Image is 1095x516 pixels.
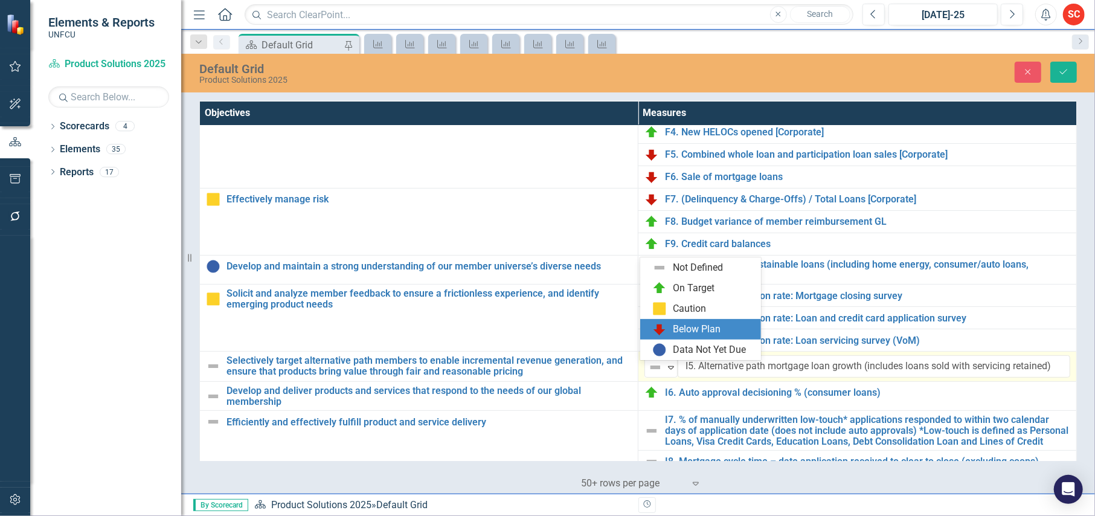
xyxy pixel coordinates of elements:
[1054,475,1083,504] div: Open Intercom Messenger
[652,302,667,316] img: Caution
[644,454,659,469] img: Not Defined
[644,125,659,140] img: On Target
[652,260,667,275] img: Not Defined
[665,216,1070,227] a: F8. Budget variance of member reimbursement GL
[790,6,850,23] button: Search
[48,86,169,108] input: Search Below...
[206,292,220,306] img: Caution
[226,385,632,407] a: Develop and deliver products and services that respond to the needs of our global membership
[665,414,1070,447] a: I7. % of manually underwritten low-touch* applications responded to within two calendar days of a...
[199,76,690,85] div: Product Solutions 2025
[644,147,659,162] img: Below Plan
[254,498,629,512] div: »
[665,387,1070,398] a: I6. Auto approval decisioning % (consumer loans)
[48,30,155,39] small: UNFCU
[6,13,27,34] img: ClearPoint Strategy
[652,343,667,357] img: Data Not Yet Due
[665,239,1070,250] a: F9. Credit card balances
[665,335,1070,346] a: I4. Qualtrics satisfaction rate: Loan servicing survey (VoM)
[665,172,1070,182] a: F6. Sale of mortgage loans
[673,323,721,337] div: Below Plan
[206,414,220,429] img: Not Defined
[665,127,1070,138] a: F4. New HELOCs opened [Corporate]
[652,322,667,337] img: Below Plan
[665,456,1070,467] a: I8. Mortgage cycle time – date application received to clear to close (excluding coops)
[644,385,659,400] img: On Target
[807,9,833,19] span: Search
[644,424,659,438] img: Not Defined
[673,343,746,357] div: Data Not Yet Due
[678,355,1070,378] input: Name
[271,499,371,511] a: Product Solutions 2025
[226,194,632,205] a: Effectively manage risk
[226,417,632,428] a: Efficiently and effectively fulfill product and service delivery
[100,167,119,177] div: 17
[644,170,659,184] img: Below Plan
[206,192,220,207] img: Caution
[115,121,135,132] div: 4
[652,281,667,295] img: On Target
[673,282,714,295] div: On Target
[48,15,155,30] span: Elements & Reports
[206,359,220,373] img: Not Defined
[665,259,1070,280] a: I1. Number of new sustainable loans (including home energy, consumer/auto loans, mortgages)
[262,37,341,53] div: Default Grid
[245,4,853,25] input: Search ClearPoint...
[665,291,1070,302] a: I2. Qualtrics satisfaction rate: Mortgage closing survey
[106,144,126,155] div: 35
[60,166,94,179] a: Reports
[888,4,998,25] button: [DATE]-25
[376,499,428,511] div: Default Grid
[199,62,690,76] div: Default Grid
[206,259,220,274] img: Data Not Yet Due
[226,261,632,272] a: Develop and maintain a strong understanding of our member universe’s diverse needs
[648,360,663,375] img: Not Defined
[665,149,1070,160] a: F5. Combined whole loan and participation loan sales [Corporate]
[226,355,632,376] a: Selectively target alternative path members to enable incremental revenue generation, and ensure ...
[193,499,248,511] span: By Scorecard
[665,194,1070,205] a: F7. (Delinquency & Charge-Offs) / Total Loans [Corporate]
[673,261,723,275] div: Not Defined
[48,57,169,71] a: Product Solutions 2025
[60,143,100,156] a: Elements
[644,192,659,207] img: Below Plan
[60,120,109,134] a: Scorecards
[893,8,994,22] div: [DATE]-25
[206,389,220,404] img: Not Defined
[226,288,632,309] a: Solicit and analyze member feedback to ensure a frictionless experience, and identify emerging pr...
[644,237,659,251] img: On Target
[644,214,659,229] img: On Target
[1063,4,1085,25] button: SC
[665,313,1070,324] a: I3. Qualtrics satisfaction rate: Loan and credit card application survey
[673,302,706,316] div: Caution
